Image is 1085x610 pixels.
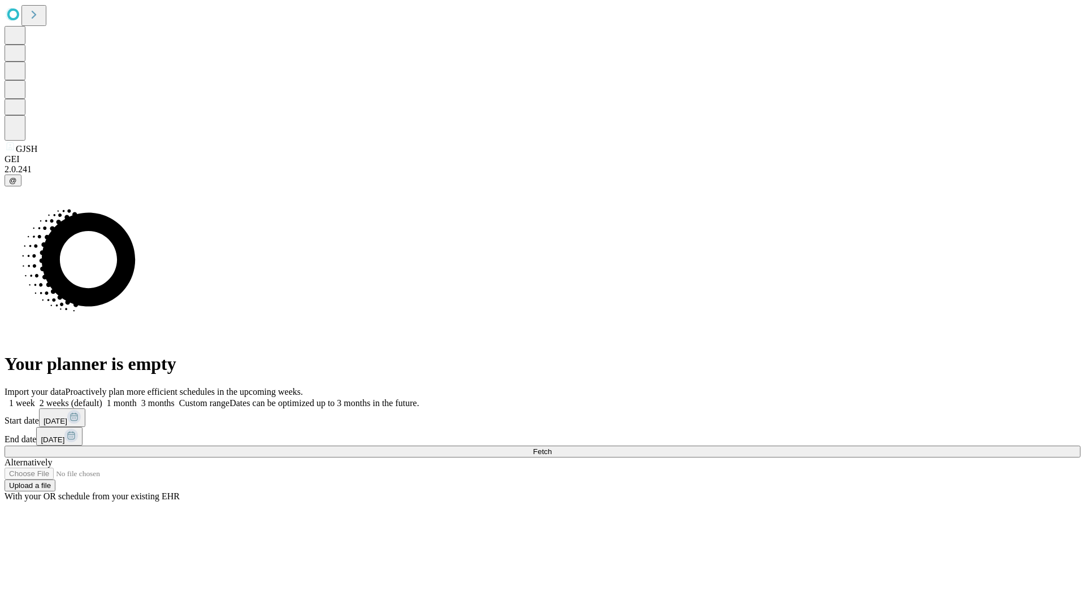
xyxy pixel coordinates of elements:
span: With your OR schedule from your existing EHR [5,491,180,501]
span: 3 months [141,398,175,408]
span: 1 month [107,398,137,408]
button: Fetch [5,446,1080,457]
div: Start date [5,408,1080,427]
span: Custom range [179,398,229,408]
button: [DATE] [36,427,83,446]
button: [DATE] [39,408,85,427]
span: Dates can be optimized up to 3 months in the future. [229,398,419,408]
span: 1 week [9,398,35,408]
span: Proactively plan more efficient schedules in the upcoming weeks. [66,387,303,396]
span: Import your data [5,387,66,396]
span: Alternatively [5,457,52,467]
div: 2.0.241 [5,164,1080,175]
button: @ [5,175,21,186]
button: Upload a file [5,480,55,491]
span: 2 weeks (default) [40,398,102,408]
span: GJSH [16,144,37,154]
h1: Your planner is empty [5,354,1080,374]
span: [DATE] [41,435,64,444]
div: GEI [5,154,1080,164]
span: [DATE] [44,417,67,425]
div: End date [5,427,1080,446]
span: @ [9,176,17,185]
span: Fetch [533,447,552,456]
